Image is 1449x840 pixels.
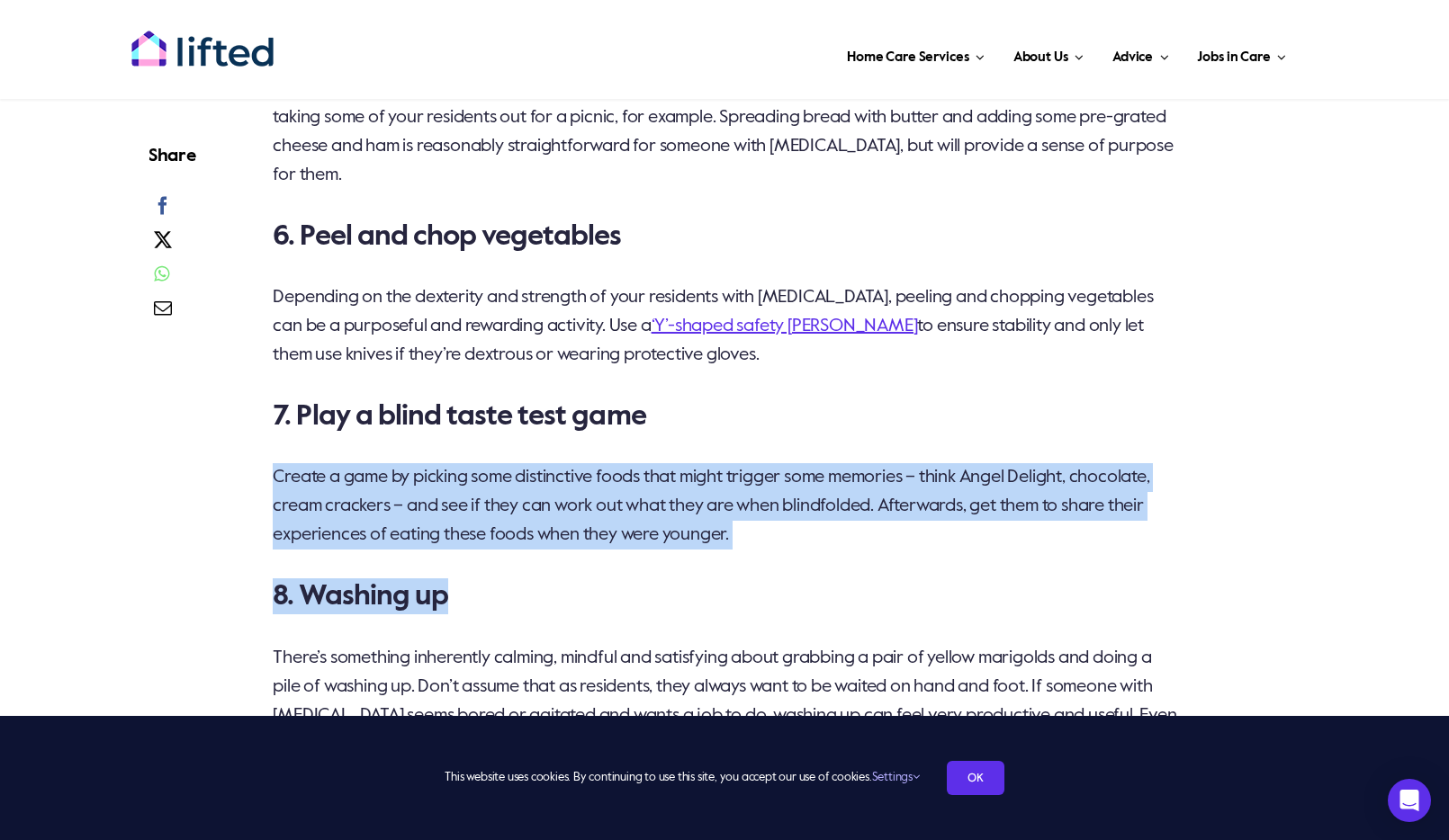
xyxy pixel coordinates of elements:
[148,262,174,296] a: WhatsApp
[847,43,968,72] span: Home Care Services
[148,296,176,330] a: Email
[273,75,1177,190] p: An easy activity for anyone who’s interested is to make up some sandwiches. It could form part of...
[148,228,176,262] a: X
[273,402,645,431] strong: 7. Play a blind taste test game
[130,30,274,48] a: lifted-logo
[1008,27,1089,81] a: About Us
[445,764,919,792] span: This website uses cookies. By continuing to use this site, you accept our use of cookies.
[273,463,1177,550] p: Create a game by picking some distinctive foods that might trigger some memories – think Angel De...
[1112,43,1153,72] span: Advice
[1107,27,1174,81] a: Advice
[947,761,1004,795] a: OK
[273,582,448,611] strong: 8. Washing up
[1013,43,1068,72] span: About Us
[273,283,1177,370] p: Depending on the dexterity and strength of your residents with [MEDICAL_DATA], peeling and choppi...
[841,27,990,81] a: Home Care Services
[1197,43,1270,72] span: Jobs in Care
[1388,779,1431,822] div: Open Intercom Messenger
[148,193,176,228] a: Facebook
[148,144,195,169] h4: Share
[273,644,1177,817] p: There’s something inherently calming, mindful and satisfying about grabbing a pair of yellow mari...
[332,27,1291,81] nav: Main Menu
[1192,27,1291,81] a: Jobs in Care
[872,772,920,783] a: Settings
[273,222,621,251] strong: 6. Peel and chop vegetables
[652,317,918,335] a: ‘Y’-shaped safety [PERSON_NAME]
